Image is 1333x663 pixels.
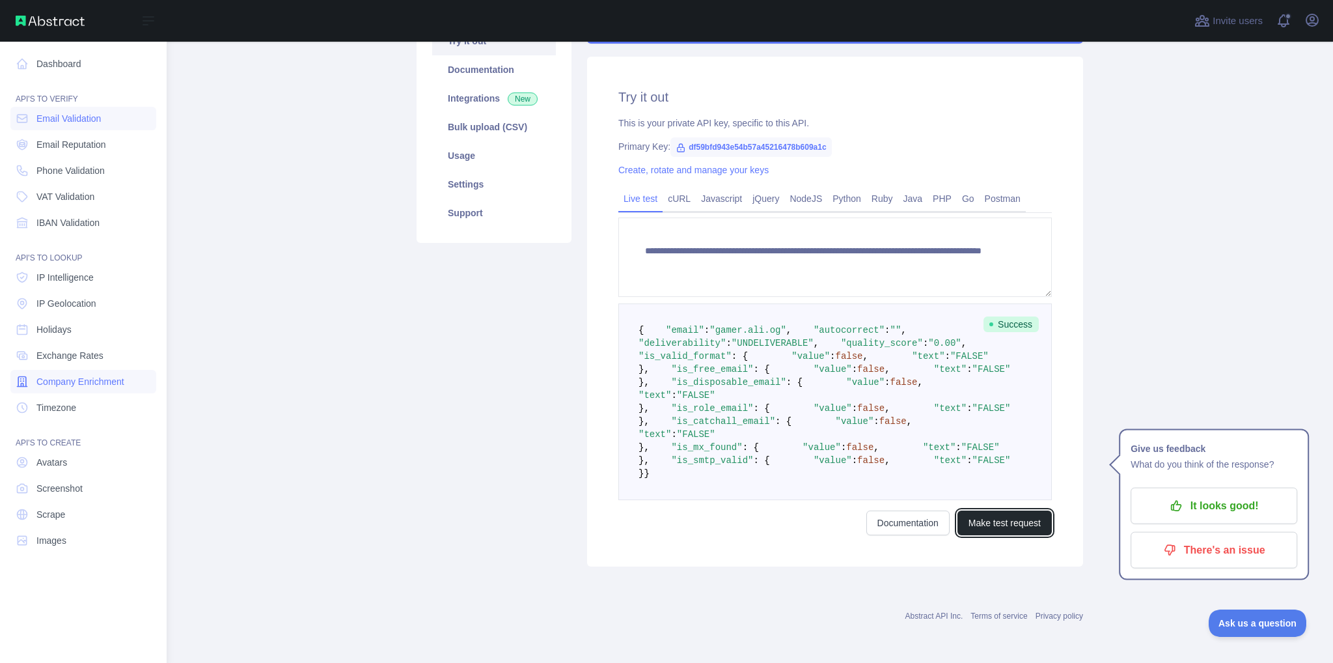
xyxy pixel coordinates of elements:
a: Images [10,529,156,552]
span: false [879,416,907,427]
a: NodeJS [784,188,827,209]
span: Email Reputation [36,138,106,151]
span: : [967,455,972,466]
span: "text" [639,429,671,440]
span: : [830,351,835,361]
span: : { [753,364,769,374]
iframe: Toggle Customer Support [1209,610,1307,637]
a: cURL [663,188,696,209]
a: Live test [618,188,663,209]
span: "is_smtp_valid" [671,455,753,466]
span: "text" [934,403,967,414]
span: Phone Validation [36,164,105,177]
span: : { [743,442,759,453]
span: : [841,442,846,453]
span: : [671,429,676,440]
span: Screenshot [36,482,83,495]
span: "FALSE" [972,364,1011,374]
span: false [857,364,885,374]
a: Documentation [866,511,950,535]
a: Email Reputation [10,133,156,156]
span: Exchange Rates [36,349,103,362]
span: "0.00" [928,338,961,348]
span: false [857,403,885,414]
span: } [639,468,644,479]
span: false [890,377,918,388]
span: "text" [934,364,967,374]
span: : { [732,351,748,361]
span: IP Geolocation [36,297,96,310]
div: API'S TO VERIFY [10,78,156,104]
span: false [857,455,885,466]
span: "value" [814,403,852,414]
span: }, [639,416,650,427]
div: Primary Key: [618,140,1052,153]
a: Usage [432,141,556,170]
span: VAT Validation [36,190,94,203]
span: : { [775,416,791,427]
span: , [873,442,879,453]
span: "text" [639,390,671,401]
span: : { [753,403,769,414]
a: Privacy policy [1036,612,1083,621]
a: Scrape [10,503,156,526]
span: Company Enrichment [36,375,124,388]
a: Python [827,188,866,209]
span: "text" [912,351,944,361]
span: : [967,364,972,374]
span: "UNDELIVERABLE" [732,338,814,348]
a: Settings [432,170,556,199]
a: IP Intelligence [10,266,156,289]
span: , [814,338,819,348]
a: Integrations New [432,84,556,113]
span: "email" [666,325,704,335]
a: jQuery [747,188,784,209]
span: "FALSE" [972,455,1011,466]
a: Screenshot [10,477,156,500]
span: : [885,377,890,388]
a: IBAN Validation [10,211,156,234]
span: "value" [814,455,852,466]
a: Go [957,188,980,209]
span: "" [890,325,901,335]
a: Holidays [10,318,156,341]
span: { [639,325,644,335]
span: : { [753,455,769,466]
span: New [508,92,538,106]
span: "is_mx_found" [671,442,742,453]
span: }, [639,455,650,466]
span: "value" [836,416,874,427]
span: : [945,351,950,361]
span: df59bfd943e54b57a45216478b609a1c [670,137,832,157]
span: "deliverability" [639,338,726,348]
a: Exchange Rates [10,344,156,367]
a: Postman [980,188,1026,209]
span: Success [983,317,1039,332]
a: Create, rotate and manage your keys [618,165,769,175]
span: Invite users [1213,14,1263,29]
div: API'S TO LOOKUP [10,237,156,263]
span: Timezone [36,401,76,414]
span: , [885,364,890,374]
h2: Try it out [618,88,1052,106]
span: , [786,325,791,335]
a: Java [898,188,928,209]
a: Ruby [866,188,898,209]
a: Phone Validation [10,159,156,182]
div: This is your private API key, specific to this API. [618,117,1052,130]
img: Abstract API [16,16,85,26]
span: : { [786,377,803,388]
span: "is_role_email" [671,403,753,414]
span: "value" [846,377,885,388]
span: , [918,377,923,388]
span: : [852,403,857,414]
span: Holidays [36,323,72,336]
span: Avatars [36,456,67,469]
a: VAT Validation [10,185,156,208]
a: Documentation [432,55,556,84]
span: : [967,403,972,414]
span: "value" [814,364,852,374]
span: , [961,338,967,348]
span: "is_free_email" [671,364,753,374]
span: "quality_score" [841,338,923,348]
